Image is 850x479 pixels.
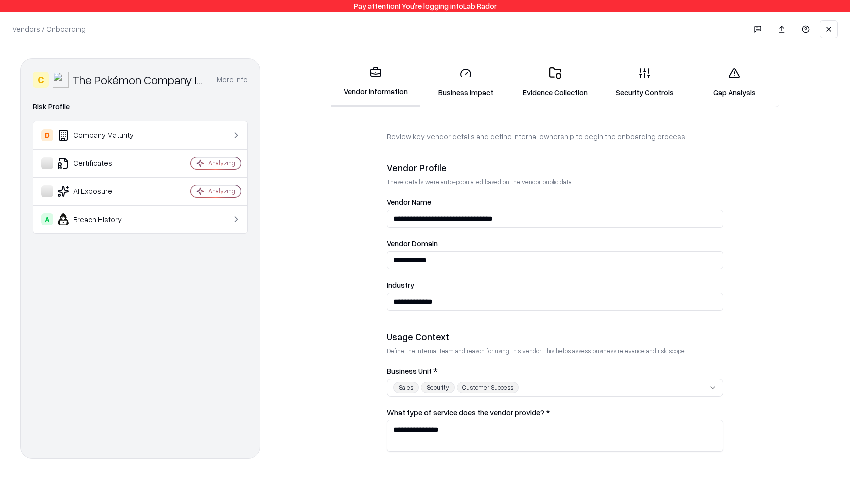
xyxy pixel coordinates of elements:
button: More info [217,71,248,89]
div: Security [421,382,455,393]
a: Vendor Information [331,58,420,107]
p: Vendors / Onboarding [12,24,86,34]
div: Certificates [41,157,161,169]
a: Security Controls [600,59,690,106]
div: Company Maturity [41,129,161,141]
div: Customer Success [457,382,519,393]
p: Review key vendor details and define internal ownership to begin the onboarding process. [387,131,723,142]
div: Usage Context [387,331,723,343]
label: Vendor Domain [387,240,723,247]
div: C [33,72,49,88]
div: AI Exposure [41,185,161,197]
p: These details were auto-populated based on the vendor public data [387,178,723,186]
div: A [41,213,53,225]
div: The Pokémon Company International [73,72,205,88]
div: Vendor Profile [387,162,723,174]
div: Sales [393,382,419,393]
label: Industry [387,281,723,289]
p: Define the internal team and reason for using this vendor. This helps assess business relevance a... [387,347,723,355]
a: Evidence Collection [510,59,600,106]
div: Risk Profile [33,101,248,113]
div: D [41,129,53,141]
div: Analyzing [208,187,235,195]
a: Business Impact [420,59,510,106]
label: What type of service does the vendor provide? * [387,409,723,416]
div: Analyzing [208,159,235,167]
label: Business Unit * [387,367,723,375]
label: Vendor Name [387,198,723,206]
img: The Pokémon Company International [53,72,69,88]
div: Breach History [41,213,161,225]
a: Gap Analysis [690,59,779,106]
button: SalesSecurityCustomer Success [387,379,723,397]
